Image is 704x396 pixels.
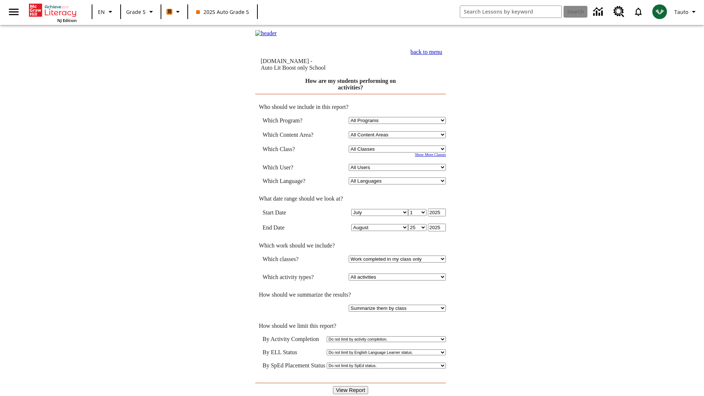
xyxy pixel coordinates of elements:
span: EN [98,8,105,16]
td: Which activity types? [263,274,324,280]
span: Tauto [674,8,688,16]
nobr: Auto Lit Boost only School [261,65,326,71]
span: Grade 5 [126,8,146,16]
input: search field [460,6,561,18]
img: avatar image [652,4,667,19]
a: back to menu [411,49,442,55]
td: Which Program? [263,117,324,124]
a: How are my students performing on activities? [305,78,396,91]
td: End Date [263,224,324,231]
td: What date range should we look at? [255,195,446,202]
td: Start Date [263,209,324,216]
span: 2025 Auto Grade 5 [196,8,249,16]
td: By SpEd Placement Status [263,362,325,369]
a: Data Center [589,2,609,22]
td: Which work should we include? [255,242,446,249]
button: Boost Class color is orange. Change class color [164,5,185,18]
td: Which Class? [263,146,324,153]
img: header [255,30,277,37]
td: [DOMAIN_NAME] - [261,58,373,71]
td: By ELL Status [263,349,325,356]
td: Which classes? [263,256,324,263]
td: Who should we include in this report? [255,104,446,110]
td: How should we limit this report? [255,323,446,329]
a: Resource Center, Will open in new tab [609,2,629,22]
td: Which Language? [263,177,324,184]
nobr: Which Content Area? [263,132,313,138]
a: Show More Classes [415,153,446,157]
button: Grade: Grade 5, Select a grade [123,5,158,18]
button: Language: EN, Select a language [95,5,118,18]
a: Notifications [629,2,648,21]
button: Profile/Settings [671,5,701,18]
input: View Report [333,386,368,394]
button: Select a new avatar [648,2,671,21]
div: Home [29,2,77,23]
button: Open side menu [3,1,25,23]
td: Which User? [263,164,324,171]
span: NJ Edition [57,18,77,23]
td: By Activity Completion [263,336,325,342]
td: How should we summarize the results? [255,291,446,298]
span: B [168,7,171,16]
